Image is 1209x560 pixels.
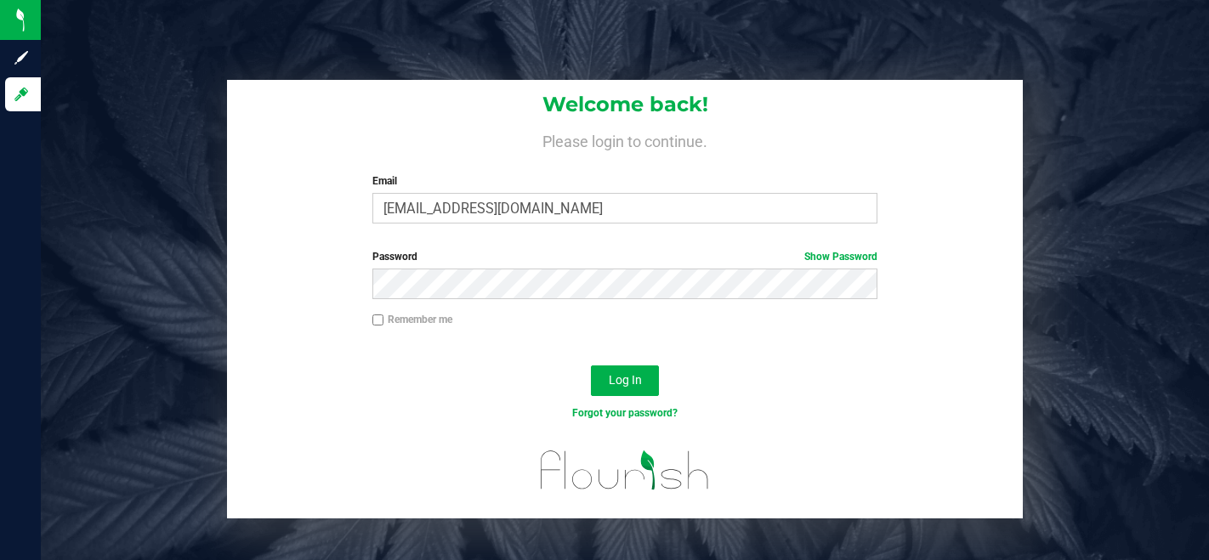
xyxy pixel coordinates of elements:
button: Log In [591,365,659,396]
a: Forgot your password? [572,407,678,419]
inline-svg: Sign up [13,49,30,66]
span: Log In [609,373,642,387]
label: Email [372,173,877,189]
h1: Welcome back! [227,93,1023,116]
span: Password [372,251,417,263]
inline-svg: Log in [13,86,30,103]
img: flourish_logo.svg [525,438,724,502]
label: Remember me [372,312,452,327]
a: Show Password [804,251,877,263]
h4: Please login to continue. [227,129,1023,150]
input: Remember me [372,314,384,326]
